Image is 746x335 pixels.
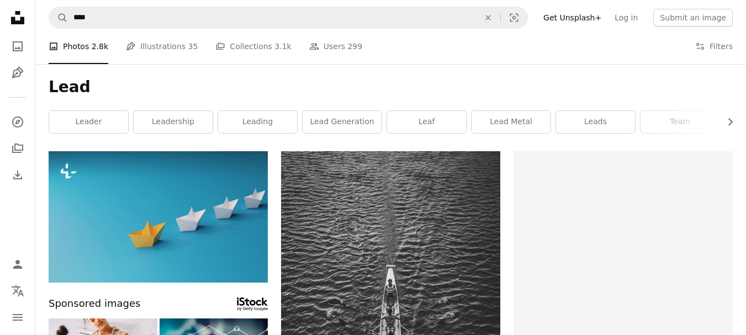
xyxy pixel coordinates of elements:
a: Collections 3.1k [215,29,291,64]
a: leads [556,111,635,133]
a: Get Unsplash+ [537,9,608,26]
a: Home — Unsplash [7,7,29,31]
a: lead metal [472,111,551,133]
a: leaf [387,111,466,133]
a: Log in [608,9,644,26]
a: Explore [7,111,29,133]
button: Language [7,280,29,302]
a: team [641,111,719,133]
a: leadership [134,111,213,133]
span: 299 [347,40,362,52]
button: Clear [476,7,500,28]
a: leader [49,111,128,133]
a: Users 299 [309,29,362,64]
span: Sponsored images [49,296,140,312]
span: 3.1k [274,40,291,52]
a: Collections [7,137,29,159]
a: Illustrations 35 [126,29,198,64]
a: Download History [7,164,29,186]
button: Search Unsplash [49,7,68,28]
a: Leader with a yellow paper boat leads a group of white boats on blue background. business leaders... [49,212,268,222]
span: 35 [188,40,198,52]
a: Log in / Sign up [7,253,29,275]
a: lead generation [303,111,382,133]
a: Photos [7,35,29,57]
button: Submit an image [653,9,733,26]
button: Menu [7,306,29,328]
button: Filters [695,29,733,64]
button: Visual search [501,7,527,28]
a: leading [218,111,297,133]
form: Find visuals sitewide [49,7,528,29]
h1: Lead [49,77,733,97]
a: Illustrations [7,62,29,84]
img: Leader with a yellow paper boat leads a group of white boats on blue background. business leaders... [49,151,268,283]
button: scroll list to the right [720,111,733,133]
